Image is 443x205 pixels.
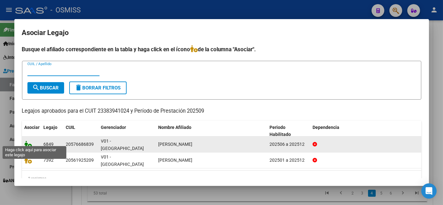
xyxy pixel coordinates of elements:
[44,125,58,130] span: Legajo
[267,121,310,142] datatable-header-cell: Periodo Habilitado
[22,121,41,142] datatable-header-cell: Asociar
[22,107,421,115] p: Legajos aprobados para el CUIT 23383941024 y Período de Prestación 202509
[27,82,64,94] button: Buscar
[22,171,421,187] div: 2 registros
[313,125,339,130] span: Dependencia
[421,183,437,199] div: Open Intercom Messenger
[269,125,291,137] span: Periodo Habilitado
[44,142,54,147] span: 6849
[159,158,193,163] span: HARTMANN BENJAMIN CLAUDIO
[269,141,307,148] div: 202506 a 202512
[25,125,40,130] span: Asociar
[41,121,63,142] datatable-header-cell: Legajo
[66,141,94,148] div: 20576686839
[75,84,83,91] mat-icon: delete
[69,81,127,94] button: Borrar Filtros
[66,125,76,130] span: CUIL
[63,121,99,142] datatable-header-cell: CUIL
[22,27,421,39] h2: Asociar Legajo
[310,121,421,142] datatable-header-cell: Dependencia
[22,45,421,53] h4: Busque el afiliado correspondiente en la tabla y haga click en el ícono de la columna "Asociar".
[33,84,40,91] mat-icon: search
[156,121,267,142] datatable-header-cell: Nombre Afiliado
[159,125,192,130] span: Nombre Afiliado
[66,157,94,164] div: 20561925209
[101,125,126,130] span: Gerenciador
[101,154,144,167] span: V01 - [GEOGRAPHIC_DATA]
[75,85,121,91] span: Borrar Filtros
[101,138,144,151] span: V01 - [GEOGRAPHIC_DATA]
[99,121,156,142] datatable-header-cell: Gerenciador
[44,158,54,163] span: 7392
[159,142,193,147] span: GARCIA ROMAN CALEB
[269,157,307,164] div: 202501 a 202512
[33,85,59,91] span: Buscar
